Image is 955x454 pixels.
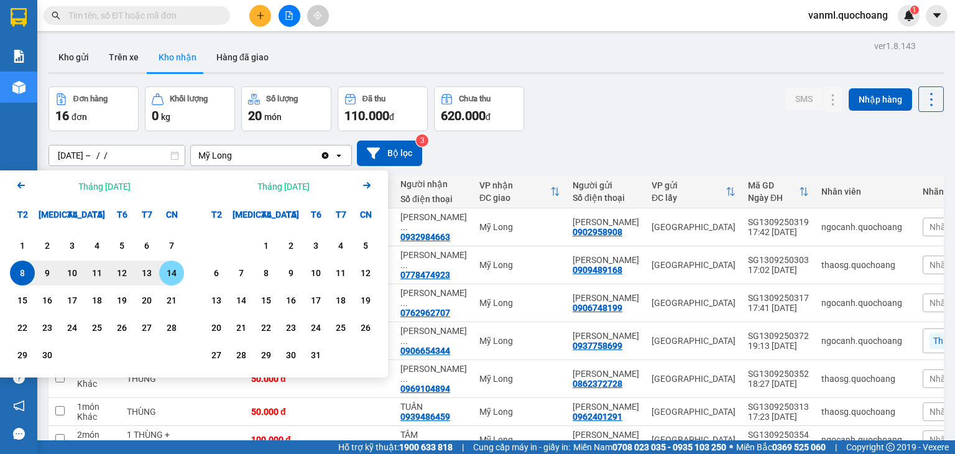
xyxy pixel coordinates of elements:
button: aim [307,5,329,27]
span: ... [400,260,408,270]
div: VP nhận [479,180,550,190]
div: Choose Thứ Năm, tháng 09 18 2025. It's available. [85,288,109,313]
div: ẤP BÌNH MỸ [GEOGRAPHIC_DATA] [11,58,137,88]
div: Choose Chủ Nhật, tháng 09 14 2025. It's available. [159,261,184,285]
button: Next month. [359,178,374,195]
div: 19 [113,293,131,308]
div: ver 1.8.143 [874,39,916,53]
span: Gửi: [11,12,30,25]
span: 1 [912,6,916,14]
div: Selected start date. Thứ Hai, tháng 09 8 2025. It's available. [10,261,35,285]
div: SG1309250319 [748,217,809,227]
div: Choose Chủ Nhật, tháng 09 7 2025. It's available. [159,233,184,258]
div: 15 [257,293,275,308]
div: T2 [10,202,35,227]
button: Số lượng20món [241,86,331,131]
div: Choose Thứ Ba, tháng 09 16 2025. It's available. [35,288,60,313]
div: THÙNG [127,374,170,384]
div: SG1309250354 [748,430,809,440]
div: Choose Thứ Hai, tháng 09 29 2025. It's available. [10,343,35,368]
div: ĐC lấy [652,193,726,203]
div: 10 [307,266,325,280]
div: T7 [328,202,353,227]
div: Choose Chủ Nhật, tháng 10 19 2025. It's available. [353,288,378,313]
div: 31 [307,348,325,363]
div: Choose Thứ Bảy, tháng 09 13 2025. It's available. [134,261,159,285]
div: 24 [307,320,325,335]
div: 17:42 [DATE] [748,227,809,237]
div: Choose Thứ Năm, tháng 09 4 2025. It's available. [85,233,109,258]
span: Nhận: [145,11,175,24]
div: 17 [63,293,81,308]
div: Choose Thứ Năm, tháng 10 23 2025. It's available. [279,315,303,340]
div: 12 [357,266,374,280]
div: 0937758699 [573,341,622,351]
div: 10 [63,266,81,280]
div: [GEOGRAPHIC_DATA] [652,374,736,384]
span: 0 [152,108,159,123]
svg: open [334,151,344,160]
div: Mỹ Long [479,407,560,417]
div: Khác [77,379,114,389]
div: 19:13 [DATE] [748,341,809,351]
div: Mỹ Long [479,374,560,384]
div: 28 [233,348,250,363]
div: Choose Chủ Nhật, tháng 09 21 2025. It's available. [159,288,184,313]
div: Choose Thứ Tư, tháng 09 10 2025. It's available. [60,261,85,285]
div: Choose Thứ Bảy, tháng 10 25 2025. It's available. [328,315,353,340]
div: 29 [14,348,31,363]
button: Khối lượng0kg [145,86,235,131]
div: 22 [257,320,275,335]
div: 0962401291 [573,412,622,422]
div: NGÔ THÀNH LONG [573,331,639,341]
div: Choose Thứ Ba, tháng 10 7 2025. It's available. [229,261,254,285]
div: Tháng [DATE] [78,180,131,193]
div: Choose Thứ Sáu, tháng 09 12 2025. It's available. [109,261,134,285]
div: TUẤN [400,402,467,412]
div: 17 [307,293,325,308]
div: [GEOGRAPHIC_DATA] [652,260,736,270]
div: 9 [39,266,56,280]
div: [PERSON_NAME] [145,39,272,53]
span: Nhãn [930,298,951,308]
div: ngocanh.quochoang [821,435,910,445]
div: Choose Thứ Năm, tháng 10 2 2025. It's available. [279,233,303,258]
div: ngocanh.quochoang [821,298,910,308]
div: CN [159,202,184,227]
div: SG1309250313 [748,402,809,412]
div: [GEOGRAPHIC_DATA] [652,435,736,445]
div: 30 [282,348,300,363]
div: 8 [14,266,31,280]
div: Choose Chủ Nhật, tháng 10 26 2025. It's available. [353,315,378,340]
div: 15 [14,293,31,308]
div: Choose Thứ Ba, tháng 10 28 2025. It's available. [229,343,254,368]
div: 0906654344 [400,346,450,356]
div: Chưa thu [459,95,491,103]
div: Choose Thứ Ba, tháng 10 14 2025. It's available. [229,288,254,313]
div: Mỹ Long [479,435,560,445]
button: Đã thu110.000đ [338,86,428,131]
span: đ [389,112,394,122]
sup: 1 [910,6,919,14]
div: Số điện thoại [573,193,639,203]
div: ngocanh.quochoang [821,222,910,232]
div: 2 [282,238,300,253]
span: search [52,11,60,20]
div: thaosg.quochoang [821,260,910,270]
div: Choose Chủ Nhật, tháng 09 28 2025. It's available. [159,315,184,340]
div: 0932984663 [400,232,450,242]
button: Hàng đã giao [206,42,279,72]
div: 100.000 đ [251,435,313,445]
img: warehouse-icon [12,81,25,94]
button: Bộ lọc [357,141,422,166]
div: ngocanh.quochoang [821,336,910,346]
div: Số lượng [266,95,298,103]
div: Mỹ Long [479,260,560,270]
div: 21 [233,320,250,335]
div: Mỹ Long [479,336,560,346]
div: 18 [88,293,106,308]
div: LÊ CHÍ THANH [573,293,639,303]
div: 6 [208,266,225,280]
span: vanml.quochoang [798,7,898,23]
div: Choose Thứ Tư, tháng 09 24 2025. It's available. [60,315,85,340]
